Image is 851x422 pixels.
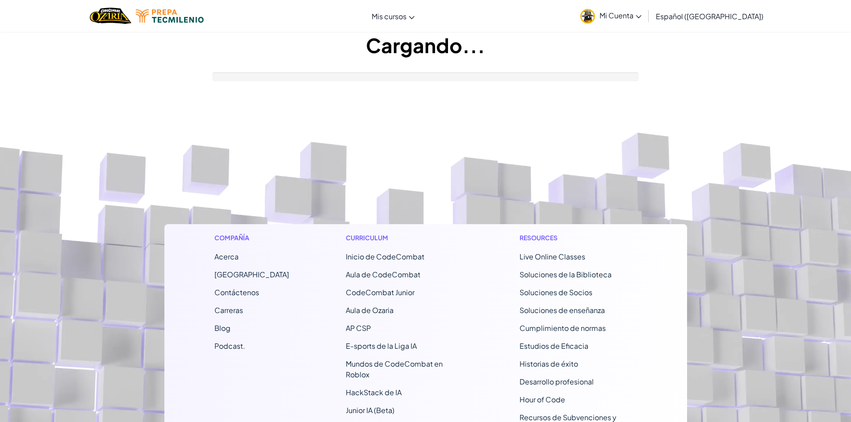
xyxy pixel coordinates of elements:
a: Soluciones de Socios [520,288,592,297]
a: [GEOGRAPHIC_DATA] [214,270,289,279]
a: Mundos de CodeCombat en Roblox [346,359,443,379]
span: Mi Cuenta [599,11,641,20]
a: Español ([GEOGRAPHIC_DATA]) [651,4,768,28]
a: Podcast. [214,341,245,351]
a: Blog [214,323,231,333]
a: Ozaria by CodeCombat logo [90,7,131,25]
a: Aula de Ozaria [346,305,394,315]
a: Historias de éxito [520,359,578,368]
img: Home [90,7,131,25]
h1: Curriculum [346,233,463,242]
a: E-sports de la Liga IA [346,341,417,351]
a: Cumplimiento de normas [520,323,606,333]
a: Carreras [214,305,243,315]
a: CodeCombat Junior [346,288,415,297]
a: Soluciones de la Biblioteca [520,270,612,279]
h1: Compañía [214,233,289,242]
a: Mi Cuenta [576,2,646,30]
a: HackStack de IA [346,388,402,397]
a: Hour of Code [520,395,565,404]
a: Junior IA (Beta) [346,405,394,415]
span: Español ([GEOGRAPHIC_DATA]) [656,12,763,21]
a: Estudios de Eficacia [520,341,588,351]
h1: Resources [520,233,637,242]
span: Contáctenos [214,288,259,297]
a: Acerca [214,252,239,261]
a: AP CSP [346,323,371,333]
a: Mis cursos [367,4,419,28]
a: Aula de CodeCombat [346,270,420,279]
span: Inicio de CodeCombat [346,252,424,261]
img: avatar [580,9,595,24]
a: Soluciones de enseñanza [520,305,605,315]
img: Tecmilenio logo [136,9,204,23]
span: Mis cursos [372,12,407,21]
a: Live Online Classes [520,252,585,261]
a: Desarrollo profesional [520,377,594,386]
